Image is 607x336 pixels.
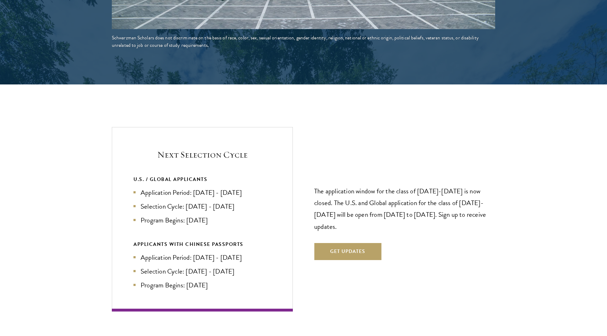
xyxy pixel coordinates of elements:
[133,266,271,276] li: Selection Cycle: [DATE] - [DATE]
[133,240,271,249] div: APPLICANTS WITH CHINESE PASSPORTS
[133,201,271,211] li: Selection Cycle: [DATE] - [DATE]
[133,280,271,290] li: Program Begins: [DATE]
[314,243,381,260] button: Get Updates
[133,215,271,225] li: Program Begins: [DATE]
[133,149,271,161] h5: Next Selection Cycle
[314,185,495,232] p: The application window for the class of [DATE]-[DATE] is now closed. The U.S. and Global applicat...
[133,187,271,198] li: Application Period: [DATE] - [DATE]
[112,34,495,49] div: Schwarzman Scholars does not discriminate on the basis of race, color, sex, sexual orientation, g...
[133,252,271,263] li: Application Period: [DATE] - [DATE]
[133,175,271,184] div: U.S. / GLOBAL APPLICANTS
